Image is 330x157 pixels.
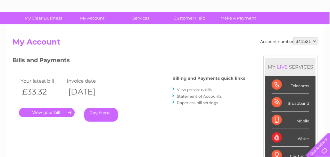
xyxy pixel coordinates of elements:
div: Broadband [272,94,309,112]
a: Services [115,12,168,24]
div: LIVE [276,64,289,70]
div: Water [272,129,309,147]
a: Pay Here [84,108,118,122]
div: Account number [260,37,318,45]
a: Make A Payment [212,12,265,24]
th: £33.32 [19,85,65,98]
a: Paperless bill settings [177,100,218,105]
a: Contact [287,27,303,32]
h3: Bills and Payments [12,56,245,67]
img: logo.png [12,17,44,36]
a: 0333 014 3131 [209,3,253,11]
a: Customer Help [163,12,216,24]
a: Energy [233,27,247,32]
th: [DATE] [65,85,111,98]
td: Your latest bill [19,77,65,85]
div: Telecoms [272,76,309,94]
a: View previous bills [177,87,212,92]
a: Water [217,27,229,32]
td: Invoice date [65,77,111,85]
a: . [19,108,75,117]
a: Blog [274,27,284,32]
h4: Billing and Payments quick links [172,76,245,81]
a: Log out [309,27,324,32]
div: Mobile [272,112,309,129]
a: Statement of Accounts [177,94,222,99]
div: Clear Business is a trading name of Verastar Limited (registered in [GEOGRAPHIC_DATA] No. 3667643... [14,4,317,31]
a: My Clear Business [17,12,70,24]
div: MY SERVICES [265,58,316,76]
h2: My Account [12,37,318,50]
a: Telecoms [251,27,270,32]
a: My Account [66,12,119,24]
